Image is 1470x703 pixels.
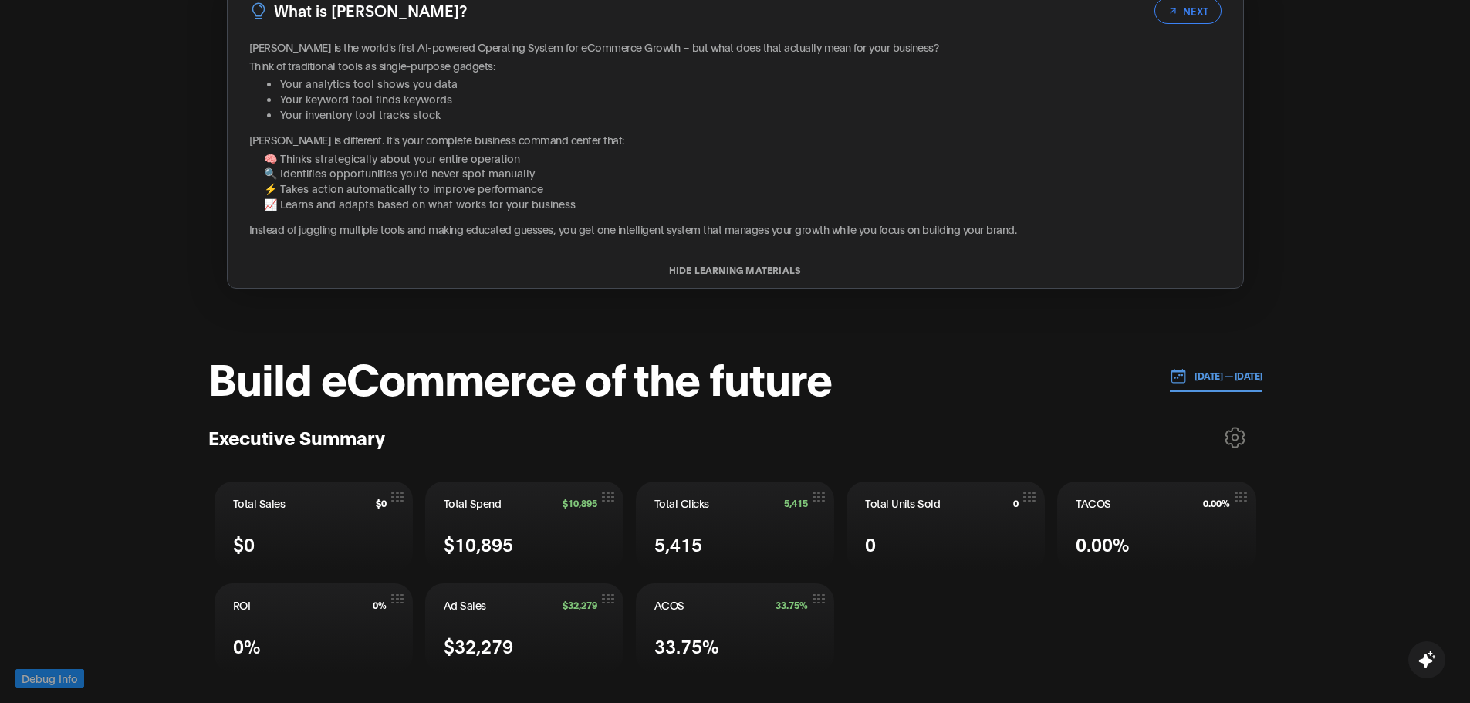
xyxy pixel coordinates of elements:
li: Your keyword tool finds keywords [280,91,1222,106]
span: $0 [376,498,387,509]
span: 0% [373,600,387,610]
span: ACOS [654,597,684,613]
li: 📈 Learns and adapts based on what works for your business [264,196,1222,211]
span: 33.75% [776,600,808,610]
span: Total Spend [444,495,502,511]
button: Total Units Sold00 [847,482,1045,571]
span: 0% [233,632,261,659]
span: Total Clicks [654,495,709,511]
span: 5,415 [784,498,808,509]
button: TACOS0.00%0.00% [1057,482,1255,571]
span: 0 [1013,498,1019,509]
span: $32,279 [444,632,513,659]
button: ROI0%0% [215,583,413,673]
li: Your analytics tool shows you data [280,76,1222,91]
span: Total Sales [233,495,286,511]
li: 🧠 Thinks strategically about your entire operation [264,150,1222,166]
span: Ad Sales [444,597,486,613]
p: Think of traditional tools as single-purpose gadgets: [249,58,1222,73]
span: $10,895 [444,530,513,557]
li: ⚡ Takes action automatically to improve performance [264,181,1222,196]
button: [DATE] — [DATE] [1170,360,1262,392]
span: $32,279 [563,600,597,610]
img: LightBulb [249,2,268,20]
li: Your inventory tool tracks stock [280,106,1222,122]
span: TACOS [1076,495,1111,511]
span: Total Units Sold [865,495,940,511]
button: Total Spend$10,895$10,895 [425,482,623,571]
p: [DATE] — [DATE] [1187,369,1262,383]
h3: Executive Summary [208,425,385,449]
h1: Build eCommerce of the future [208,353,832,400]
button: Ad Sales$32,279$32,279 [425,583,623,673]
li: 🔍 Identifies opportunities you'd never spot manually [264,165,1222,181]
span: ROI [233,597,251,613]
span: $10,895 [563,498,597,509]
span: $0 [233,530,255,557]
p: Instead of juggling multiple tools and making educated guesses, you get one intelligent system th... [249,221,1222,237]
span: 0.00% [1076,530,1130,557]
button: ACOS33.75%33.75% [636,583,834,673]
img: 01.01.24 — 07.01.24 [1170,367,1187,384]
span: Debug Info [22,670,78,687]
button: HIDE LEARNING MATERIALS [228,265,1243,275]
button: Total Clicks5,4155,415 [636,482,834,571]
span: 33.75% [654,632,719,659]
span: 5,415 [654,530,702,557]
span: 0.00% [1203,498,1230,509]
button: Debug Info [15,669,84,688]
p: [PERSON_NAME] is different. It's your complete business command center that: [249,132,1222,147]
button: Total Sales$0$0 [215,482,413,571]
span: 0 [865,530,876,557]
p: [PERSON_NAME] is the world's first AI-powered Operating System for eCommerce Growth – but what do... [249,39,1222,55]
